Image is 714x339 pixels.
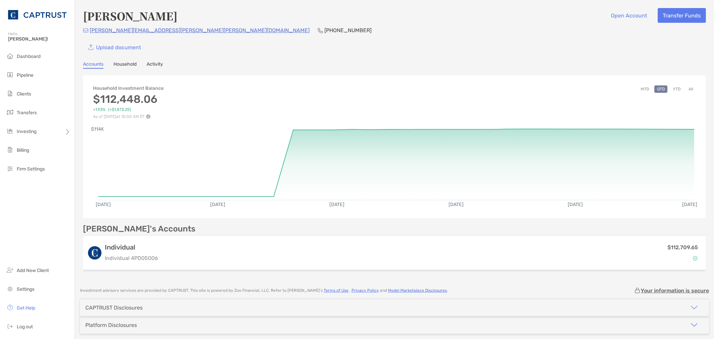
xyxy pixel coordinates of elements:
[85,304,143,311] div: CAPTRUST Disclosures
[17,324,33,330] span: Log out
[638,85,652,93] button: MTD
[690,303,698,312] img: icon arrow
[6,164,14,173] img: firm-settings icon
[6,127,14,135] img: investing icon
[17,268,49,273] span: Add New Client
[83,28,88,32] img: Email Icon
[568,202,583,207] text: [DATE]
[606,8,652,23] button: Open Account
[147,61,163,69] a: Activity
[17,110,37,116] span: Transfers
[146,114,151,119] img: Performance Info
[105,243,158,251] h3: Individual
[93,114,164,119] p: As of [DATE] at 10:00 AM ET
[388,288,447,293] a: Model Marketplace Disclosures
[17,147,29,153] span: Billing
[693,256,698,261] img: Account Status icon
[318,28,323,33] img: Phone Icon
[6,266,14,274] img: add_new_client icon
[88,246,101,260] img: logo account
[6,285,14,293] img: settings icon
[96,202,111,207] text: [DATE]
[6,146,14,154] img: billing icon
[6,52,14,60] img: dashboard icon
[17,91,31,97] span: Clients
[90,26,310,35] p: [PERSON_NAME][EMAIL_ADDRESS][PERSON_NAME][PERSON_NAME][DOMAIN_NAME]
[6,108,14,116] img: transfers icon
[93,107,105,112] span: +1.93%
[654,85,667,93] button: QTD
[658,8,706,23] button: Transfer Funds
[210,202,225,207] text: [DATE]
[8,36,71,42] span: [PERSON_NAME]!
[667,243,698,252] p: $112,709.65
[6,303,14,312] img: get-help icon
[83,61,103,69] a: Accounts
[329,202,344,207] text: [DATE]
[108,107,131,112] span: ( +$1,873.25 )
[6,71,14,79] img: pipeline icon
[17,305,35,311] span: Get Help
[113,61,137,69] a: Household
[105,254,158,262] p: Individual 4PD05006
[324,26,372,35] p: [PHONE_NUMBER]
[93,85,164,91] h4: Household Investment Balance
[17,286,34,292] span: Settings
[88,45,93,50] img: button icon
[6,322,14,330] img: logout icon
[93,93,164,106] h3: $112,448.06
[641,287,709,294] p: Your information is secure
[670,85,683,93] button: YTD
[449,202,464,207] text: [DATE]
[80,288,448,293] p: Investment advisory services are provided by CAPTRUST . This site is powered by Zoe Financial, LL...
[17,129,36,134] span: Investing
[83,8,177,23] h4: [PERSON_NAME]
[83,40,146,55] a: Upload document
[8,3,67,27] img: CAPTRUST Logo
[351,288,379,293] a: Privacy Policy
[17,166,45,172] span: Firm Settings
[6,89,14,97] img: clients icon
[17,54,41,59] span: Dashboard
[686,85,696,93] button: All
[324,288,348,293] a: Terms of Use
[690,321,698,329] img: icon arrow
[17,72,33,78] span: Pipeline
[83,225,195,233] p: [PERSON_NAME]'s Accounts
[85,322,137,328] div: Platform Disclosures
[682,202,697,207] text: [DATE]
[91,126,104,132] text: $114K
